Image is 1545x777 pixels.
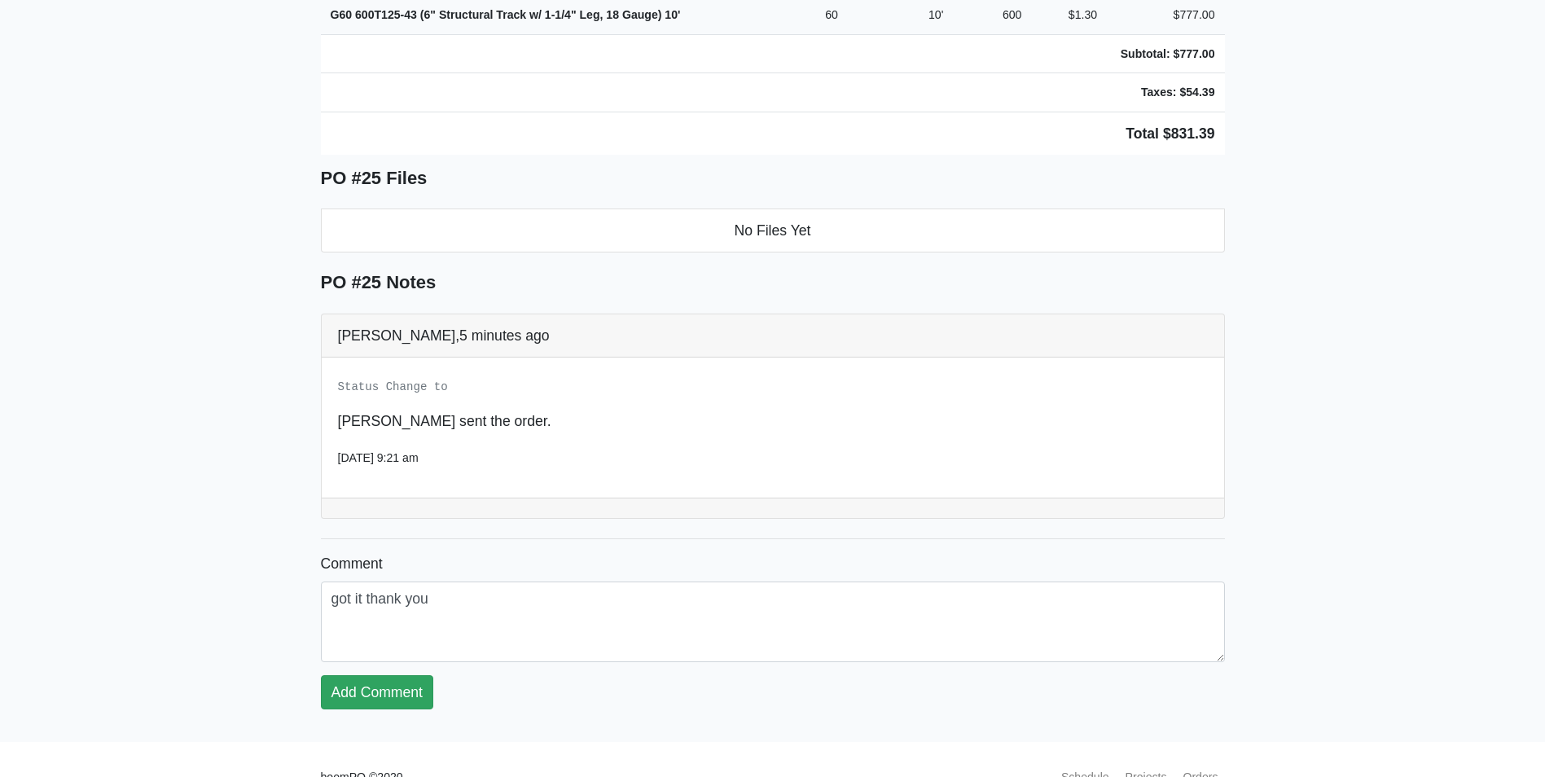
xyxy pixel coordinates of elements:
span: 10' [665,8,680,21]
small: [DATE] 9:21 am [338,451,419,464]
label: Comment [321,552,383,575]
td: Subtotal: $777.00 [1107,34,1224,73]
li: No Files Yet [321,209,1225,252]
h5: PO #25 Files [321,168,1225,189]
td: Taxes: $54.39 [1107,73,1224,112]
strong: G60 600T125-43 (6" Structural Track w/ 1-1/4" Leg, 18 Gauge) [331,8,681,21]
span: [PERSON_NAME] sent the order. [338,413,551,429]
div: [PERSON_NAME], [322,314,1224,358]
h5: PO #25 Notes [321,272,1225,293]
span: 10' [928,8,943,21]
a: Add Comment [321,675,433,709]
td: Total $831.39 [321,112,1225,155]
small: Status Change to [338,380,448,393]
span: 5 minutes ago [459,327,550,344]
